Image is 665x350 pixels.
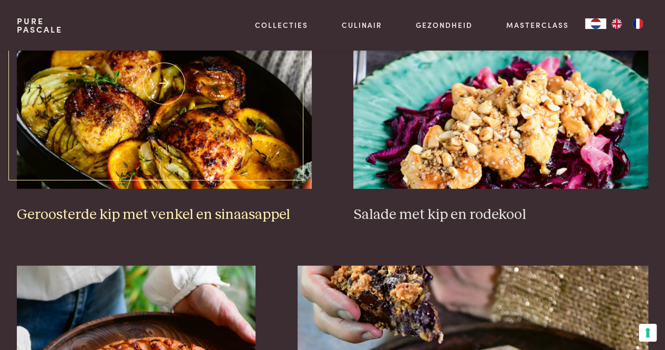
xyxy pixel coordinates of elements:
ul: Language list [606,18,648,29]
a: FR [627,18,648,29]
a: EN [606,18,627,29]
a: NL [585,18,606,29]
a: PurePascale [17,17,63,34]
h3: Salade met kip en rodekool [353,206,648,224]
div: Language [585,18,606,29]
aside: Language selected: Nederlands [585,18,648,29]
h3: Geroosterde kip met venkel en sinaasappel [17,206,312,224]
button: Uw voorkeuren voor toestemming voor trackingtechnologieën [639,324,657,342]
a: Masterclass [506,19,568,31]
a: Gezondheid [416,19,473,31]
a: Collecties [255,19,308,31]
a: Culinair [342,19,382,31]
